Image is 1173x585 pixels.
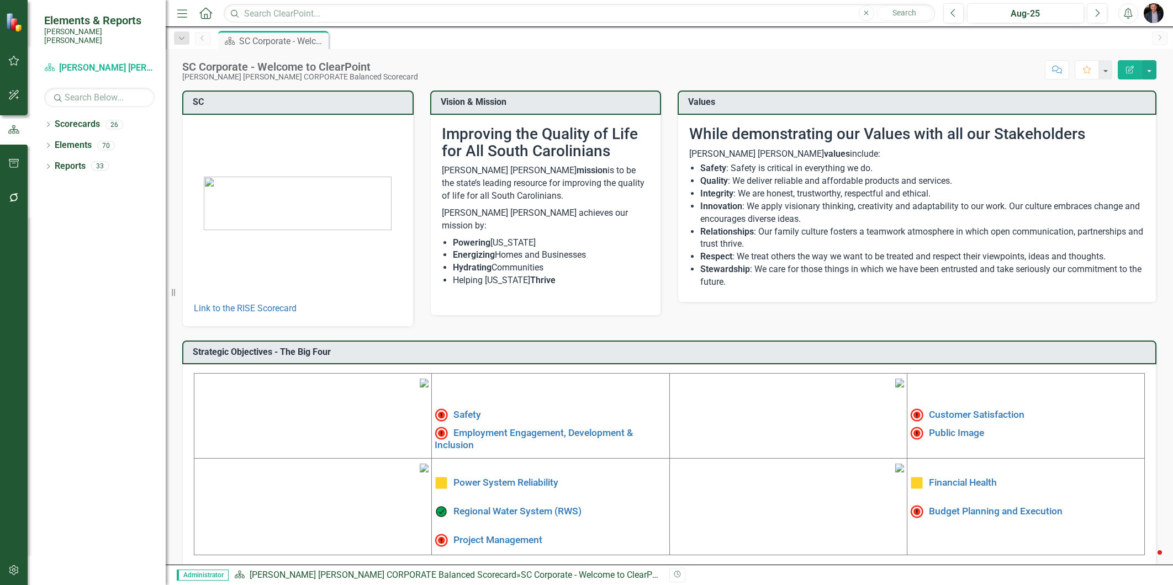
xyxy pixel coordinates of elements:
[55,139,92,152] a: Elements
[689,126,1145,143] h2: While demonstrating our Values with all our Stakeholders
[435,534,448,547] img: Not Meeting Target
[453,262,650,274] li: Communities
[910,408,923,422] img: High Alert
[910,476,923,490] img: Caution
[177,570,229,581] span: Administrator
[700,251,732,262] strong: Respect
[435,427,448,440] img: Not Meeting Target
[182,61,418,73] div: SC Corporate - Welcome to ClearPoint
[577,165,607,175] strong: mission
[530,275,556,285] strong: Thrive
[700,175,1145,188] li: : We deliver reliable and affordable products and services.
[929,427,984,438] a: Public Image
[250,570,516,580] a: [PERSON_NAME] [PERSON_NAME] CORPORATE Balanced Scorecard
[929,409,1024,420] a: Customer Satisfaction
[700,188,1145,200] li: : We are honest, trustworthy, respectful and ethical.
[700,201,742,211] strong: Innovation
[688,97,1150,107] h3: Values
[967,3,1084,23] button: Aug-25
[420,464,429,472] img: mceclip3%20v3.png
[435,505,448,518] img: On Target
[453,262,492,273] strong: Hydrating
[700,264,750,274] strong: Stewardship
[193,347,1150,357] h3: Strategic Objectives - The Big Four
[239,34,326,48] div: SC Corporate - Welcome to ClearPoint
[700,263,1145,289] li: : We care for those things in which we have been entrusted and take seriously our commitment to t...
[453,506,582,517] a: Regional Water System (RWS)
[700,226,754,237] strong: Relationships
[441,97,655,107] h3: Vision & Mission
[420,379,429,387] img: mceclip1%20v4.png
[700,251,1145,263] li: : We treat others the way we want to be treated and respect their viewpoints, ideas and thoughts.
[700,226,1145,251] li: : Our family culture fosters a teamwork atmosphere in which open communication, partnerships and ...
[910,427,923,440] img: Not Meeting Target
[193,97,407,107] h3: SC
[895,464,904,472] img: mceclip4.png
[700,175,728,186] strong: Quality
[971,7,1080,20] div: Aug-25
[1135,547,1162,574] iframe: Intercom live chat
[453,249,495,260] strong: Energizing
[97,141,115,150] div: 70
[877,6,932,21] button: Search
[700,163,726,173] strong: Safety
[700,162,1145,175] li: : Safety is critical in everything we do.
[442,164,650,205] p: [PERSON_NAME] [PERSON_NAME] is to be the state’s leading resource for improving the quality of li...
[105,120,123,129] div: 26
[55,118,100,131] a: Scorecards
[435,427,633,450] a: Employment Engagement, Development & Inclusion
[892,8,916,17] span: Search
[700,188,733,199] strong: Integrity
[44,88,155,107] input: Search Below...
[929,477,997,488] a: Financial Health
[91,162,109,171] div: 33
[521,570,667,580] div: SC Corporate - Welcome to ClearPoint
[910,505,923,518] img: Not Meeting Target
[453,237,490,248] strong: Powering
[453,249,650,262] li: Homes and Businesses
[234,569,661,582] div: »
[55,160,86,173] a: Reports
[44,62,155,75] a: [PERSON_NAME] [PERSON_NAME] CORPORATE Balanced Scorecard
[929,506,1063,517] a: Budget Planning and Execution
[435,476,448,490] img: Caution
[6,13,25,32] img: ClearPoint Strategy
[453,409,481,420] a: Safety
[453,477,558,488] a: Power System Reliability
[453,237,650,249] li: [US_STATE]
[689,148,1145,161] p: [PERSON_NAME] [PERSON_NAME] include:
[824,148,850,159] strong: values
[442,126,650,160] h2: Improving the Quality of Life for All South Carolinians
[44,14,155,27] span: Elements & Reports
[44,27,155,45] small: [PERSON_NAME] [PERSON_NAME]
[700,200,1145,226] li: : We apply visionary thinking, creativity and adaptability to our work. Our culture embraces chan...
[442,205,650,235] p: [PERSON_NAME] [PERSON_NAME] achieves our mission by:
[1144,3,1164,23] img: Chris Amodeo
[453,534,542,545] a: Project Management
[182,73,418,81] div: [PERSON_NAME] [PERSON_NAME] CORPORATE Balanced Scorecard
[224,4,935,23] input: Search ClearPoint...
[453,274,650,287] li: Helping [US_STATE]
[435,408,448,422] img: High Alert
[895,379,904,387] img: mceclip2%20v3.png
[194,303,297,313] a: Link to the RISE Scorecard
